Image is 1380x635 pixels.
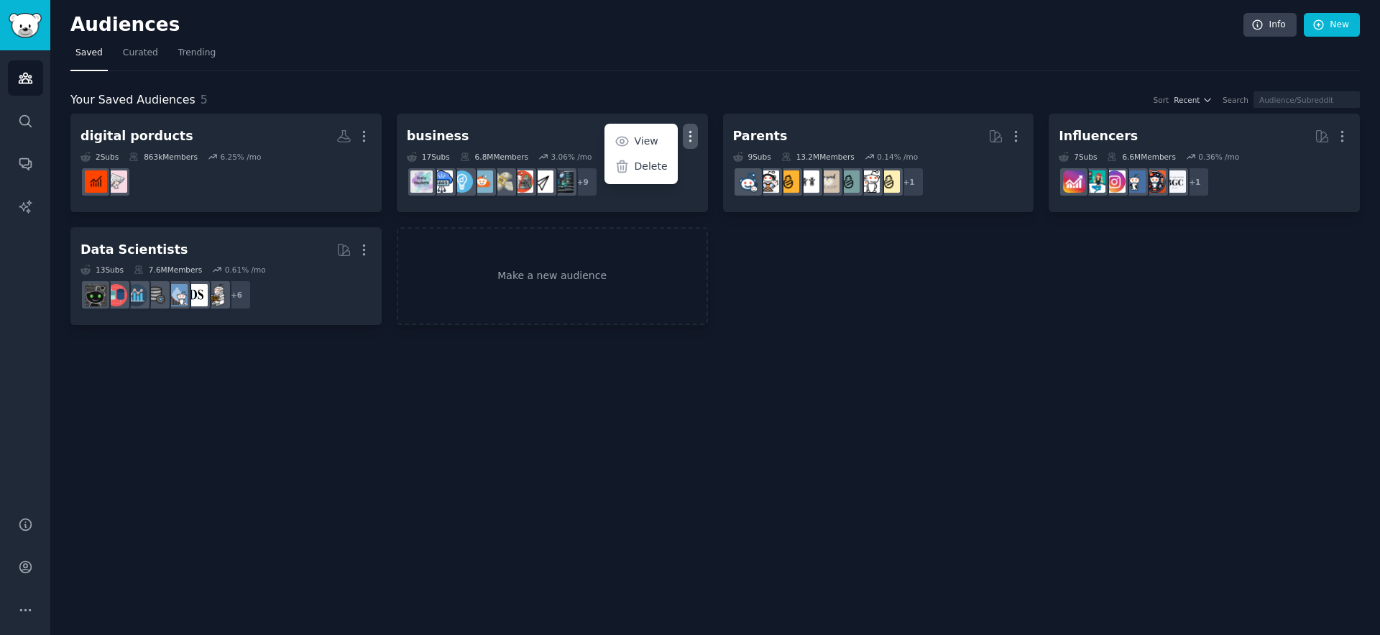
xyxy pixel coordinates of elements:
[407,127,469,145] div: business
[857,170,880,193] img: daddit
[1174,95,1213,105] button: Recent
[173,42,221,71] a: Trending
[635,134,658,149] p: View
[431,170,453,193] img: SaaSSolopreneurs
[1083,170,1105,193] img: influencermarketing
[894,167,924,197] div: + 1
[178,47,216,60] span: Trending
[118,42,163,71] a: Curated
[551,152,592,162] div: 3.06 % /mo
[1059,127,1138,145] div: Influencers
[225,265,266,275] div: 0.61 % /mo
[1063,170,1085,193] img: InstagramGrowthTips
[1107,152,1175,162] div: 6.6M Members
[70,227,382,326] a: Data Scientists13Subs7.6MMembers0.61% /mo+6MachineLearningdatasciencestatisticsdataengineeringana...
[1223,95,1248,105] div: Search
[1253,91,1360,108] input: Audience/Subreddit
[70,42,108,71] a: Saved
[80,241,188,259] div: Data Scientists
[568,167,598,197] div: + 9
[125,284,147,306] img: analytics
[511,170,533,193] img: passive_income
[1049,114,1360,212] a: Influencers7Subs6.6MMembers0.36% /mo+1BeautyGuruChattersocialmediaInstagramInstagramMarketinginfl...
[85,170,107,193] img: digitalproductselling
[878,170,900,193] img: Parenting
[407,152,450,162] div: 17 Sub s
[451,170,473,193] img: Entrepreneur
[1154,95,1169,105] div: Sort
[733,127,788,145] div: Parents
[1174,95,1200,105] span: Recent
[460,152,528,162] div: 6.8M Members
[206,284,228,306] img: MachineLearning
[1164,170,1186,193] img: BeautyGuruChatter
[105,170,127,193] img: antiMLM
[491,170,513,193] img: AcquireWebsite
[531,170,553,193] img: startups_promotion
[145,284,167,306] img: dataengineering
[80,265,124,275] div: 13 Sub s
[1243,13,1297,37] a: Info
[397,227,708,326] a: Make a new audience
[781,152,855,162] div: 13.2M Members
[80,127,193,145] div: digital porducts
[737,170,759,193] img: Parents
[134,265,202,275] div: 7.6M Members
[201,93,208,106] span: 5
[397,114,708,212] a: businessViewDelete17Subs6.8MMembers3.06% /mo+9developerstartups_promotionpassive_incomeAcquireWeb...
[607,127,675,157] a: View
[723,114,1034,212] a: Parents9Subs13.2MMembers0.14% /mo+1ParentingdadditSingleParentsbeyondthebumptoddlersNewParentspar...
[837,170,860,193] img: SingleParents
[9,13,42,38] img: GummySearch logo
[757,170,779,193] img: parentsofmultiples
[877,152,918,162] div: 0.14 % /mo
[75,47,103,60] span: Saved
[70,114,382,212] a: digital porducts2Subs863kMembers6.25% /moantiMLMdigitalproductselling
[123,47,158,60] span: Curated
[1059,152,1097,162] div: 7 Sub s
[220,152,261,162] div: 6.25 % /mo
[551,170,574,193] img: developer
[471,170,493,193] img: MicroSaaSBR
[1179,167,1210,197] div: + 1
[80,152,119,162] div: 2 Sub s
[797,170,819,193] img: toddlers
[1103,170,1126,193] img: InstagramMarketing
[165,284,188,306] img: statistics
[635,159,668,174] p: Delete
[221,280,252,310] div: + 6
[185,284,208,306] img: datascience
[733,152,771,162] div: 9 Sub s
[129,152,198,162] div: 863k Members
[1144,170,1166,193] img: socialmedia
[410,170,433,193] img: indiehackers
[1198,152,1239,162] div: 0.36 % /mo
[817,170,839,193] img: beyondthebump
[70,91,195,109] span: Your Saved Audiences
[777,170,799,193] img: NewParents
[1304,13,1360,37] a: New
[1123,170,1146,193] img: Instagram
[85,284,107,306] img: data
[105,284,127,306] img: datasets
[70,14,1243,37] h2: Audiences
